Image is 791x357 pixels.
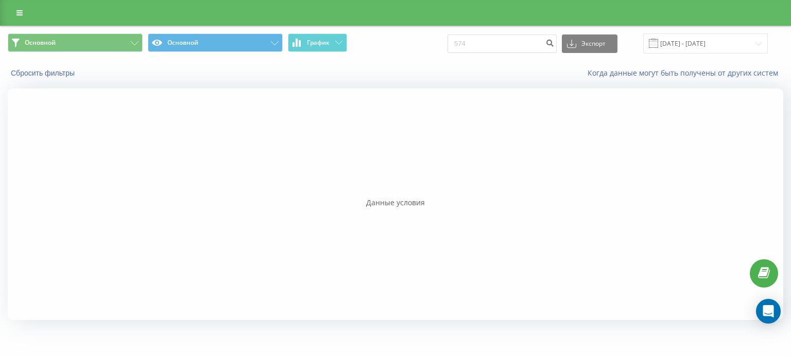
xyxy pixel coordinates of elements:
font: Основной [167,38,198,47]
input: Поиск по номеру [448,34,557,53]
button: Основной [8,33,143,52]
font: Сбросить фильтры [11,69,75,77]
font: Данные условия [366,198,425,207]
a: Когда данные могут быть получены от других систем [588,68,783,78]
button: График [288,33,347,52]
button: Основной [148,33,283,52]
font: Основной [25,38,56,47]
font: График [307,38,330,47]
button: Экспорт [562,34,617,53]
div: Открытый Интерком Мессенджер [756,299,781,324]
font: Экспорт [581,39,606,48]
button: Сбросить фильтры [8,68,80,78]
font: Когда данные могут быть получены от других систем [588,68,778,78]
